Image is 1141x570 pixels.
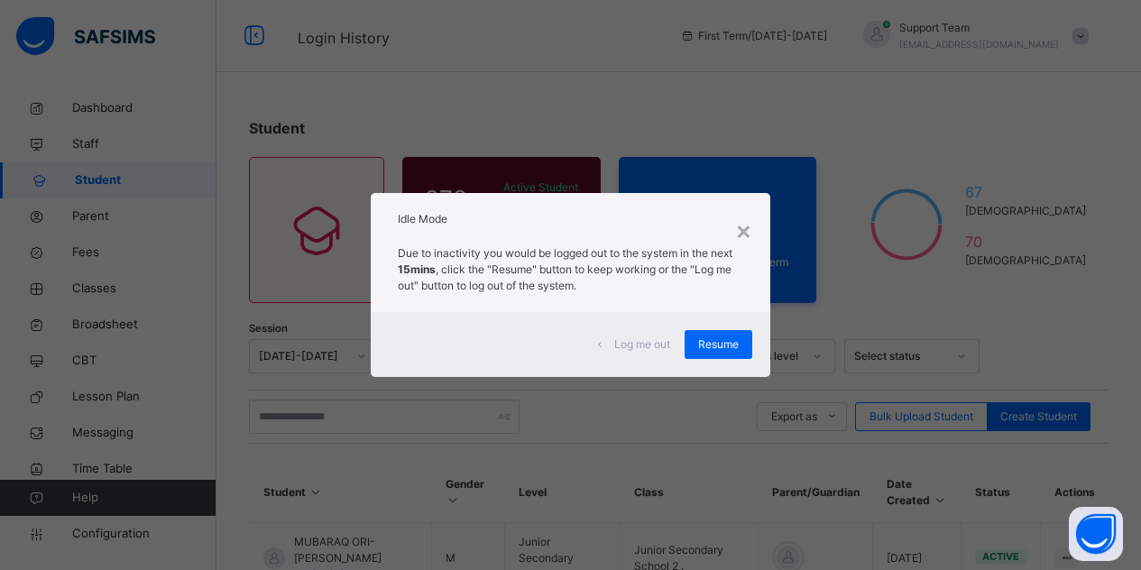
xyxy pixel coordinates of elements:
span: Log me out [614,336,670,353]
div: × [735,211,752,249]
button: Open asap [1069,507,1123,561]
p: Due to inactivity you would be logged out to the system in the next , click the "Resume" button t... [398,245,743,294]
h2: Idle Mode [398,211,743,227]
strong: 15mins [398,262,436,276]
span: Resume [698,336,739,353]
